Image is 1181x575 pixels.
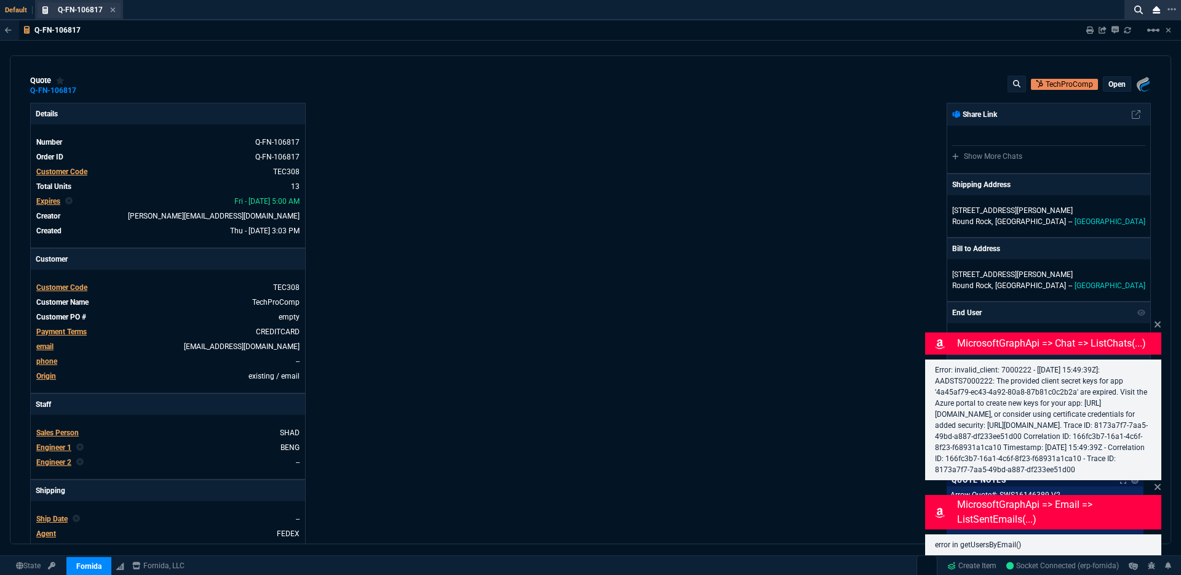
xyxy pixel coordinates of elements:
tr: undefined [36,513,300,525]
span: See Marketplace Order [255,138,300,147]
a: -- [296,357,300,366]
tr: undefined [36,166,300,178]
tr: undefined [36,427,300,439]
span: Round Rock, [952,217,993,226]
p: End User [952,307,982,318]
tr: undefined [36,281,300,294]
p: Q-FN-106817 [34,25,81,35]
p: [STREET_ADDRESS][PERSON_NAME] [952,205,1145,216]
tr: undefined [36,210,300,222]
span: existing / email [249,372,300,380]
span: -- [1068,281,1072,290]
p: Shipping Address [952,179,1011,190]
tr: undefined [36,542,300,555]
span: brian.over@fornida.com [128,212,300,220]
a: Origin [36,372,56,380]
p: Shipping [31,480,305,501]
a: Q-FN-106817 [30,90,76,92]
span: -- [296,515,300,523]
span: Customer Code [36,167,87,176]
span: 2025-09-04T15:03:29.637Z [230,227,300,235]
tr: undefined [36,225,300,237]
span: Payment Terms [36,328,87,336]
span: Default [5,6,33,14]
tr: See Marketplace Order [36,136,300,148]
nx-icon: Back to Table [5,26,12,34]
span: Order ID [36,153,63,161]
nx-icon: Close Workbench [1148,2,1165,17]
span: Q-FN-106817 [58,6,103,14]
a: Show More Chats [952,152,1022,161]
a: API TOKEN [44,560,59,571]
a: FEDEX [277,529,300,538]
tr: undefined [36,296,300,308]
nx-icon: Clear selected rep [73,513,80,525]
span: Customer Code [36,283,87,292]
span: Engineer 1 [36,443,71,452]
span: Total Units [36,182,71,191]
nx-icon: Search [1129,2,1148,17]
tr: undefined [36,311,300,323]
p: MicrosoftGraphApi => chat => listChats(...) [957,336,1159,351]
p: Error: invalid_client: 7000222 - [[DATE] 15:49:39Z]: AADSTS7000222: The provided client secret ke... [935,364,1151,475]
span: Creator [36,212,60,220]
p: Bill to Address [952,243,1000,254]
p: Details [31,103,305,124]
a: 2zK9uR4FgkkrlegJAAB- [1006,560,1119,571]
div: quote [30,76,65,86]
span: email [36,342,54,351]
span: 13 [291,182,300,191]
span: [GEOGRAPHIC_DATA] [995,281,1066,290]
span: Ship Date [36,515,68,523]
p: Staff [31,394,305,415]
p: Customer [31,249,305,270]
a: TEC308 [273,167,300,176]
a: SHAD [280,428,300,437]
nx-icon: Open New Tab [1167,4,1176,15]
a: Create Item [942,557,1001,575]
a: Global State [12,560,44,571]
tr: slobo@techprocomp.com [36,340,300,353]
span: TEC308 [273,283,300,292]
a: Hide Workbench [1166,25,1171,35]
nx-icon: Close Tab [110,6,116,15]
p: MicrosoftGraphApi => email => listSentEmails(...) [957,497,1159,527]
tr: undefined [36,456,300,468]
p: [STREET_ADDRESS][PERSON_NAME] [952,269,1145,280]
p: open [1108,79,1126,89]
p: error in getUsersByEmail() [935,539,1151,550]
span: Number [36,138,62,147]
tr: See Marketplace Order [36,151,300,163]
a: CREDITCARD [256,328,300,336]
a: See Marketplace Order [255,153,300,161]
a: empty [279,313,300,321]
a: [EMAIL_ADDRESS][DOMAIN_NAME] [184,342,300,351]
nx-icon: Clear selected rep [76,457,84,468]
span: -- [1068,217,1072,226]
a: Open Customer in hubSpot [1031,79,1098,90]
a: BENG [280,443,300,452]
p: Share Link [952,109,997,120]
tr: undefined [36,195,300,207]
tr: undefined [36,528,300,540]
span: [GEOGRAPHIC_DATA] [1075,281,1145,290]
tr: undefined [36,370,300,382]
span: Socket Connected (erp-fornida) [1006,561,1119,570]
span: [GEOGRAPHIC_DATA] [995,217,1066,226]
p: TechProComp [1046,79,1093,90]
span: [GEOGRAPHIC_DATA] [1075,217,1145,226]
div: Add to Watchlist [56,76,65,86]
tr: undefined [36,180,300,193]
span: Round Rock, [952,281,993,290]
a: TechProComp [252,298,300,307]
span: Agent [36,529,56,538]
span: Customer PO # [36,313,86,321]
span: Expires [36,197,60,206]
span: Sales Person [36,428,79,437]
span: Engineer 2 [36,458,71,467]
a: -- [296,458,300,467]
tr: undefined [36,326,300,338]
span: phone [36,357,57,366]
span: 2025-10-03T05:00:00.000Z [234,197,300,206]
